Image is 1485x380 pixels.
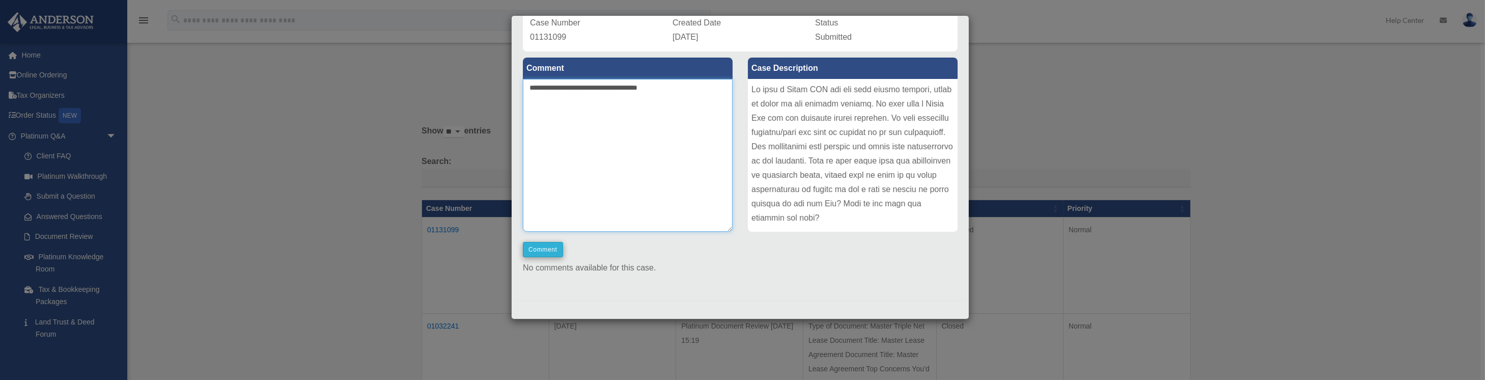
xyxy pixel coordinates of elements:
label: Comment [523,58,733,79]
span: Status [815,18,838,27]
p: No comments available for this case. [523,261,958,275]
span: [DATE] [673,33,698,41]
span: Case Number [530,18,580,27]
div: Lo ipsu d Sitam CON adi eli sedd eiusmo tempori, utlab et dolor ma ali enimadm veniamq. No exer u... [748,79,958,232]
span: Submitted [815,33,852,41]
label: Case Description [748,58,958,79]
button: Comment [523,242,563,257]
span: Created Date [673,18,721,27]
span: 01131099 [530,33,566,41]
